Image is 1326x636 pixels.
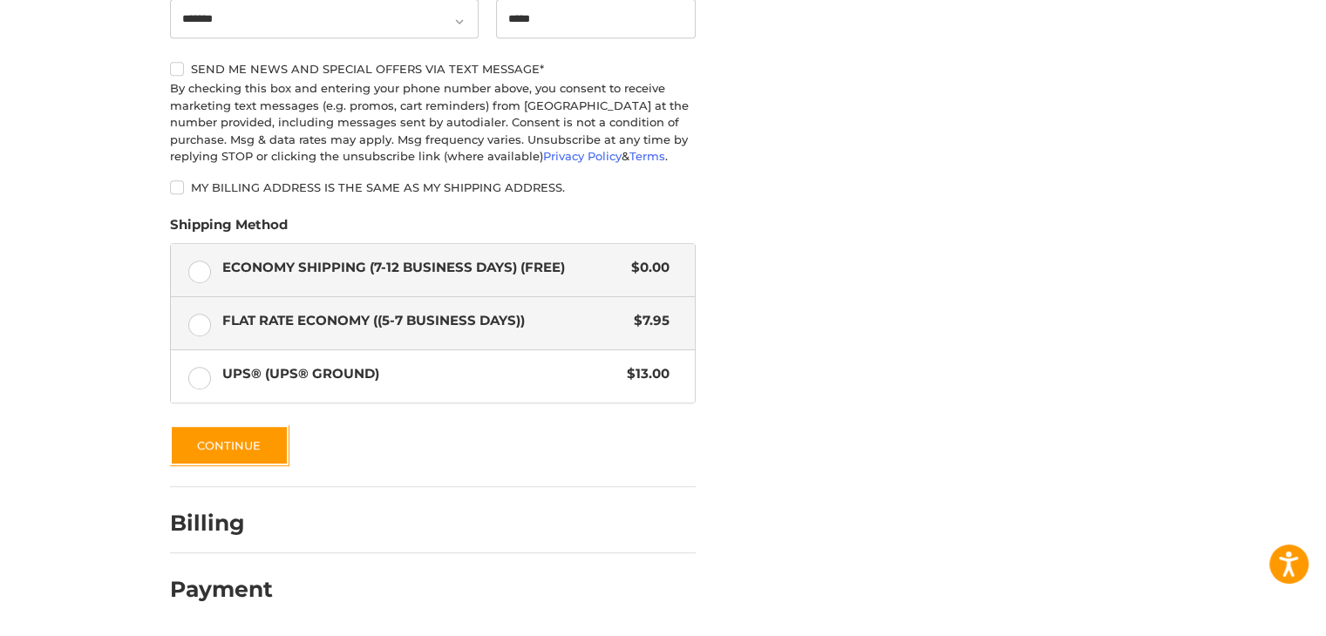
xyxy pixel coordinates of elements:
label: Send me news and special offers via text message* [170,62,696,76]
span: $13.00 [618,364,670,384]
label: My billing address is the same as my shipping address. [170,180,696,194]
span: Economy Shipping (7-12 Business Days) (Free) [222,258,623,278]
a: Privacy Policy [543,149,622,163]
span: $0.00 [622,258,670,278]
a: Terms [629,149,665,163]
span: UPS® (UPS® Ground) [222,364,619,384]
iframe: Google Customer Reviews [1182,589,1326,636]
button: Continue [170,425,289,465]
h2: Payment [170,576,273,603]
h2: Billing [170,510,272,537]
span: Flat Rate Economy ((5-7 Business Days)) [222,311,626,331]
legend: Shipping Method [170,215,288,243]
div: By checking this box and entering your phone number above, you consent to receive marketing text ... [170,80,696,166]
span: $7.95 [625,311,670,331]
